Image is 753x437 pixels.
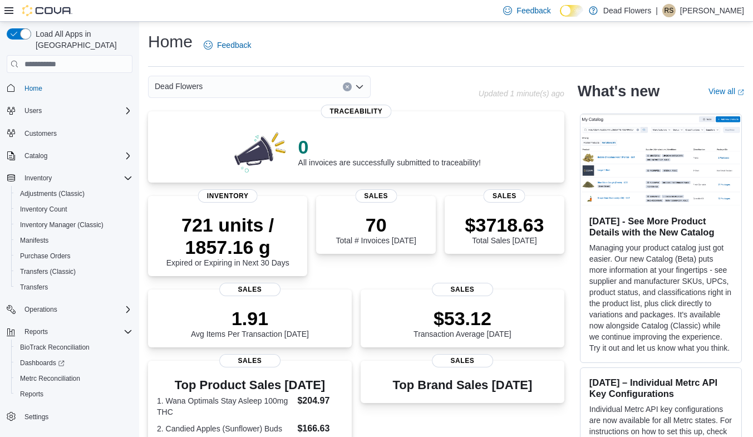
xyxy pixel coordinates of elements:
span: Load All Apps in [GEOGRAPHIC_DATA] [31,28,132,51]
p: 0 [298,136,481,158]
span: Feedback [516,5,550,16]
span: Sales [219,283,280,296]
button: Reports [11,386,137,402]
p: Managing your product catalog just got easier. Our new Catalog (Beta) puts more information at yo... [589,242,732,353]
button: Catalog [20,149,52,163]
a: Dashboards [16,356,69,370]
span: Purchase Orders [20,252,71,261]
span: Catalog [20,149,132,163]
p: [PERSON_NAME] [680,4,744,17]
dd: $204.97 [297,394,342,407]
a: BioTrack Reconciliation [16,341,94,354]
span: Sales [484,189,525,203]
span: Inventory [198,189,258,203]
span: Adjustments (Classic) [20,189,85,198]
button: Inventory [20,171,56,185]
div: Transaction Average [DATE] [414,307,511,338]
p: 1.91 [191,307,309,330]
span: Inventory [24,174,52,183]
a: Manifests [16,234,53,247]
span: Inventory Count [20,205,67,214]
span: Customers [20,126,132,140]
span: Transfers (Classic) [16,265,132,278]
button: Clear input [343,82,352,91]
div: Expired or Expiring in Next 30 Days [157,214,298,267]
p: Dead Flowers [603,4,651,17]
span: Customers [24,129,57,138]
a: Adjustments (Classic) [16,187,89,200]
div: Total Sales [DATE] [465,214,544,245]
button: Users [20,104,46,117]
dd: $166.63 [297,422,342,435]
span: Reports [20,325,132,338]
span: Inventory [20,171,132,185]
p: $3718.63 [465,214,544,236]
dt: 2. Candied Apples (Sunflower) Buds [157,423,293,434]
button: Metrc Reconciliation [11,371,137,386]
div: All invoices are successfully submitted to traceability! [298,136,481,167]
a: View allExternal link [708,87,744,96]
span: Feedback [217,40,251,51]
button: Manifests [11,233,137,248]
span: RS [665,4,674,17]
input: Dark Mode [560,5,583,17]
span: Traceability [321,105,391,118]
span: Transfers [16,281,132,294]
span: Inventory Manager (Classic) [20,220,104,229]
p: | [656,4,658,17]
a: Dashboards [11,355,137,371]
span: Inventory Manager (Classic) [16,218,132,232]
button: Transfers (Classic) [11,264,137,279]
button: Purchase Orders [11,248,137,264]
span: Sales [432,354,493,367]
p: $53.12 [414,307,511,330]
button: Operations [20,303,62,316]
span: Dashboards [20,359,65,367]
span: Transfers [20,283,48,292]
h3: Top Brand Sales [DATE] [393,379,533,392]
button: Inventory [2,170,137,186]
span: Reports [20,390,43,399]
button: Operations [2,302,137,317]
button: Reports [20,325,52,338]
a: Inventory Manager (Classic) [16,218,108,232]
button: Open list of options [355,82,364,91]
div: Total # Invoices [DATE] [336,214,416,245]
button: Settings [2,409,137,425]
span: Adjustments (Classic) [16,187,132,200]
span: Sales [432,283,493,296]
button: Inventory Manager (Classic) [11,217,137,233]
h3: [DATE] - See More Product Details with the New Catalog [589,215,732,238]
span: Metrc Reconciliation [16,372,132,385]
span: Manifests [16,234,132,247]
button: BioTrack Reconciliation [11,340,137,355]
button: Adjustments (Classic) [11,186,137,202]
button: Customers [2,125,137,141]
a: Transfers [16,281,52,294]
button: Reports [2,324,137,340]
span: Settings [24,413,48,421]
span: Operations [20,303,132,316]
span: Purchase Orders [16,249,132,263]
div: Avg Items Per Transaction [DATE] [191,307,309,338]
div: Robert Salvatori [662,4,676,17]
h3: [DATE] – Individual Metrc API Key Configurations [589,377,732,399]
a: Metrc Reconciliation [16,372,85,385]
span: Settings [20,410,132,424]
a: Customers [20,127,61,140]
span: Metrc Reconciliation [20,374,80,383]
button: Transfers [11,279,137,295]
a: Reports [16,387,48,401]
button: Home [2,80,137,96]
span: Manifests [20,236,48,245]
span: Catalog [24,151,47,160]
button: Inventory Count [11,202,137,217]
span: Users [20,104,132,117]
span: Reports [16,387,132,401]
span: BioTrack Reconciliation [16,341,132,354]
h2: What's new [578,82,660,100]
p: 70 [336,214,416,236]
span: Sales [355,189,397,203]
span: Dead Flowers [155,80,203,93]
